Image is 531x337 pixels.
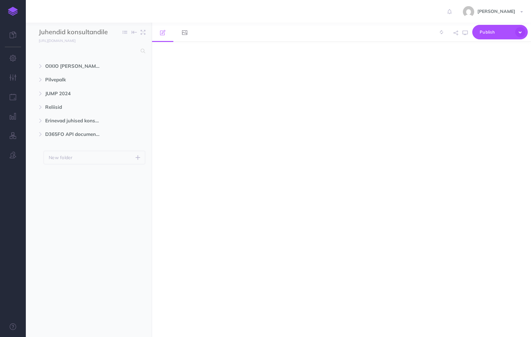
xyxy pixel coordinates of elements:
[39,27,115,37] input: Documentation Name
[39,38,76,43] small: [URL][DOMAIN_NAME]
[8,7,18,16] img: logo-mark.svg
[45,103,105,111] span: Reliisid
[45,117,105,125] span: Erinevad juhised konsultandile
[463,6,474,17] img: 31ca6b76c58a41dfc3662d81e4fc32f0.jpg
[480,27,512,37] span: Publish
[45,130,105,138] span: D365FO API documentation
[45,62,105,70] span: OIXIO [PERSON_NAME] 365
[45,90,105,97] span: JUMP 2024
[39,45,137,57] input: Search
[45,76,105,84] span: Pilvepalk
[26,37,82,44] a: [URL][DOMAIN_NAME]
[474,8,518,14] span: [PERSON_NAME]
[44,151,145,164] button: New folder
[472,25,528,39] button: Publish
[49,154,73,161] p: New folder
